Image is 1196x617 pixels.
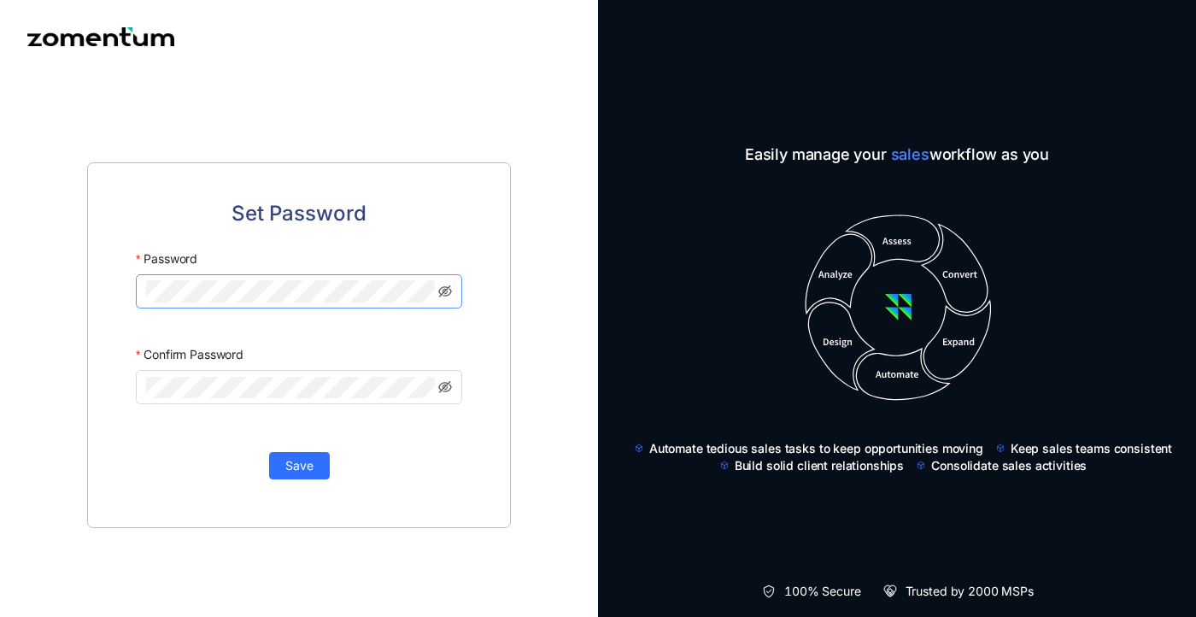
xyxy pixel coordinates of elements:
[285,456,314,475] span: Save
[906,583,1034,600] span: Trusted by 2000 MSPs
[891,145,929,163] span: sales
[649,440,983,457] span: Automate tedious sales tasks to keep opportunities moving
[232,197,366,230] span: Set Password
[146,280,435,302] input: Password
[735,457,905,474] span: Build solid client relationships
[27,27,174,46] img: Zomentum logo
[136,339,243,370] label: Confirm Password
[269,452,330,479] button: Save
[438,285,452,298] span: eye-invisible
[136,244,197,274] label: Password
[438,380,452,394] span: eye-invisible
[1011,440,1172,457] span: Keep sales teams consistent
[784,583,860,600] span: 100% Secure
[931,457,1087,474] span: Consolidate sales activities
[146,377,435,398] input: Confirm Password
[620,143,1174,167] span: Easily manage your workflow as you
